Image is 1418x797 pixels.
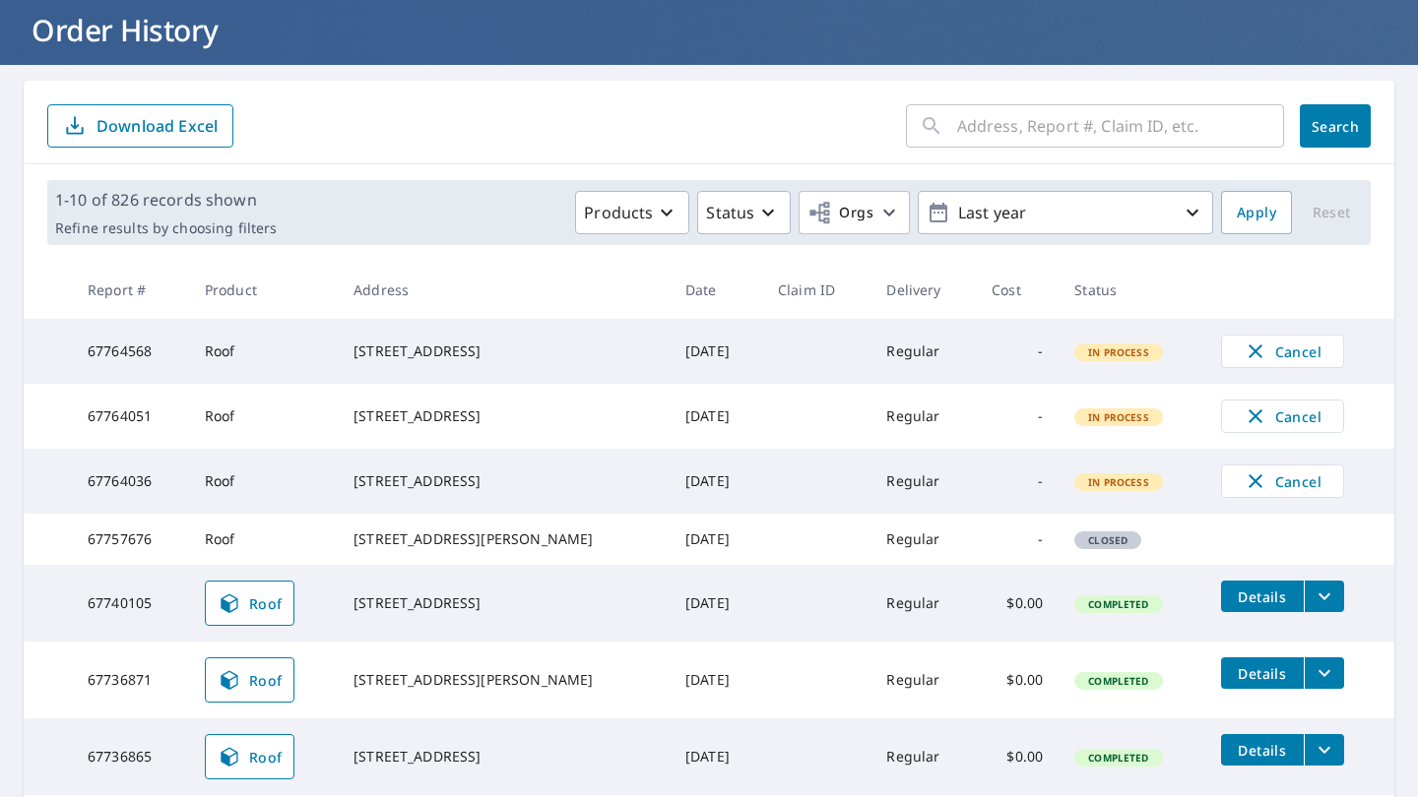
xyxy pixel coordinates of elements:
[670,514,762,565] td: [DATE]
[1233,741,1292,760] span: Details
[870,514,976,565] td: Regular
[1076,533,1139,547] span: Closed
[354,670,654,690] div: [STREET_ADDRESS][PERSON_NAME]
[1242,469,1323,493] span: Cancel
[72,319,189,384] td: 67764568
[354,406,654,426] div: [STREET_ADDRESS]
[218,668,283,692] span: Roof
[976,565,1059,642] td: $0.00
[976,384,1059,449] td: -
[799,191,910,234] button: Orgs
[976,642,1059,718] td: $0.00
[870,449,976,514] td: Regular
[1076,674,1160,688] span: Completed
[762,261,870,319] th: Claim ID
[189,449,338,514] td: Roof
[354,341,654,361] div: [STREET_ADDRESS]
[55,188,277,212] p: 1-10 of 826 records shown
[697,191,791,234] button: Status
[976,261,1059,319] th: Cost
[218,745,283,768] span: Roof
[870,319,976,384] td: Regular
[354,529,654,549] div: [STREET_ADDRESS][PERSON_NAME]
[1221,581,1304,612] button: detailsBtn-67740105
[1076,410,1161,424] span: In Process
[189,514,338,565] td: Roof
[950,196,1181,230] p: Last year
[918,191,1213,234] button: Last year
[72,384,189,449] td: 67764051
[870,718,976,795] td: Regular
[72,565,189,642] td: 67740105
[976,319,1059,384] td: -
[870,565,976,642] td: Regular
[72,642,189,718] td: 67736871
[55,219,277,237] p: Refine results by choosing filters
[354,471,654,491] div: [STREET_ADDRESS]
[957,98,1284,153] input: Address, Report #, Claim ID, etc.
[72,514,189,565] td: 67757676
[1076,597,1160,611] span: Completed
[1242,404,1323,428] span: Cancel
[1237,201,1276,225] span: Apply
[976,718,1059,795] td: $0.00
[205,657,295,703] a: Roof
[1242,339,1323,363] span: Cancel
[976,514,1059,565] td: -
[1076,475,1161,489] span: In Process
[670,642,762,718] td: [DATE]
[338,261,670,319] th: Address
[1316,117,1355,136] span: Search
[72,718,189,795] td: 67736865
[670,261,762,319] th: Date
[218,591,283,615] span: Roof
[189,319,338,384] td: Roof
[47,104,233,148] button: Download Excel
[1304,581,1344,612] button: filesDropdownBtn-67740105
[1304,657,1344,689] button: filesDropdownBtn-67736871
[670,718,762,795] td: [DATE]
[870,642,976,718] td: Regular
[1221,734,1304,766] button: detailsBtn-67736865
[706,201,754,224] p: Status
[575,191,689,234] button: Products
[1300,104,1371,148] button: Search
[205,581,295,626] a: Roof
[72,449,189,514] td: 67764036
[1076,345,1161,359] span: In Process
[870,261,976,319] th: Delivery
[1233,587,1292,606] span: Details
[97,115,218,137] p: Download Excel
[670,384,762,449] td: [DATE]
[1076,751,1160,765] span: Completed
[189,261,338,319] th: Product
[976,449,1059,514] td: -
[670,319,762,384] td: [DATE]
[670,449,762,514] td: [DATE]
[807,201,873,225] span: Orgs
[1221,335,1344,368] button: Cancel
[24,10,1394,50] h1: Order History
[1221,657,1304,689] button: detailsBtn-67736871
[870,384,976,449] td: Regular
[1221,399,1344,433] button: Cancel
[1304,734,1344,766] button: filesDropdownBtn-67736865
[189,384,338,449] td: Roof
[1059,261,1205,319] th: Status
[1221,191,1292,234] button: Apply
[354,747,654,766] div: [STREET_ADDRESS]
[354,593,654,613] div: [STREET_ADDRESS]
[1221,464,1344,498] button: Cancel
[670,565,762,642] td: [DATE]
[205,734,295,779] a: Roof
[1233,664,1292,683] span: Details
[72,261,189,319] th: Report #
[584,201,653,224] p: Products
